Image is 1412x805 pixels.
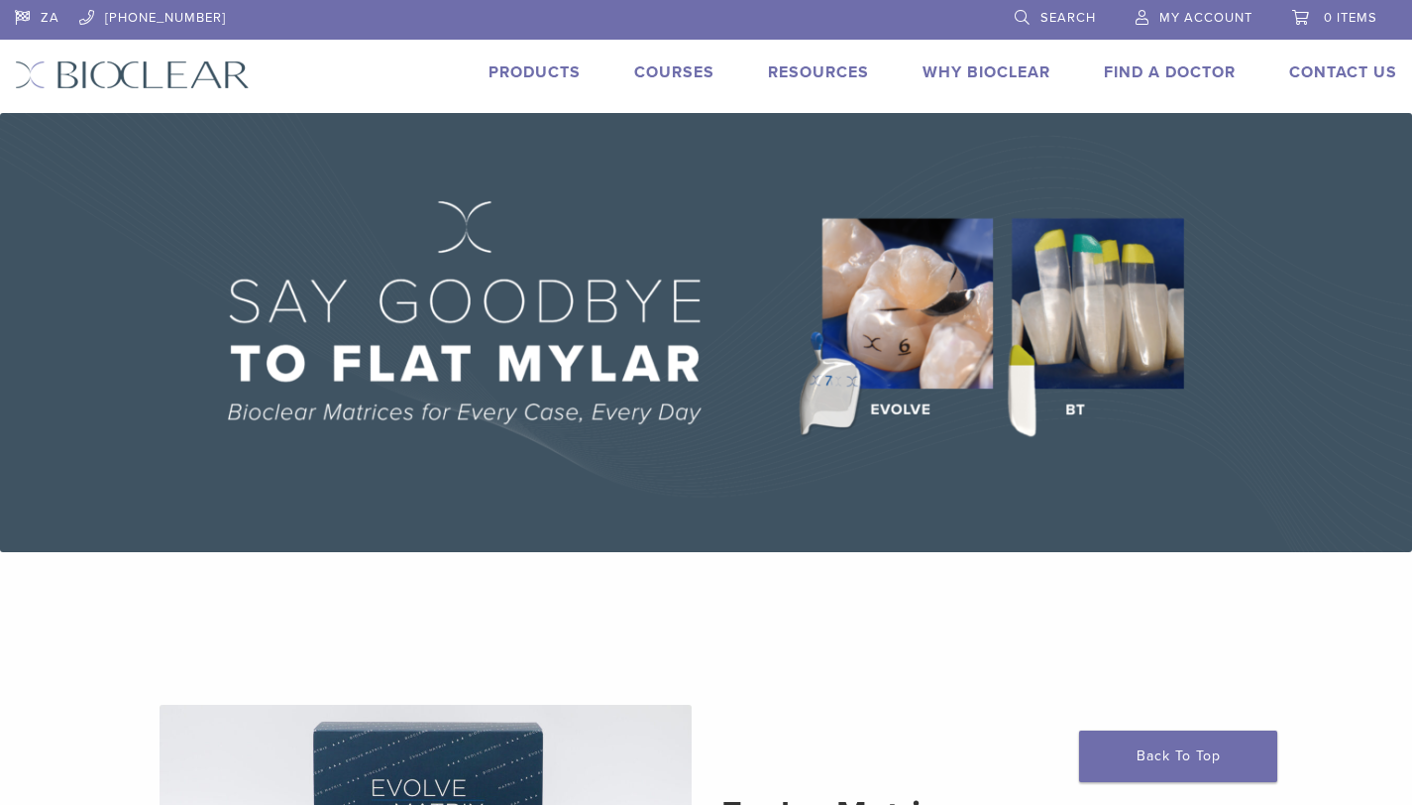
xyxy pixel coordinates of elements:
[1040,10,1096,26] span: Search
[489,62,581,82] a: Products
[1079,731,1277,782] a: Back To Top
[923,62,1050,82] a: Why Bioclear
[634,62,714,82] a: Courses
[15,60,250,89] img: Bioclear
[1104,62,1236,82] a: Find A Doctor
[1159,10,1252,26] span: My Account
[1324,10,1377,26] span: 0 items
[768,62,869,82] a: Resources
[1289,62,1397,82] a: Contact Us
